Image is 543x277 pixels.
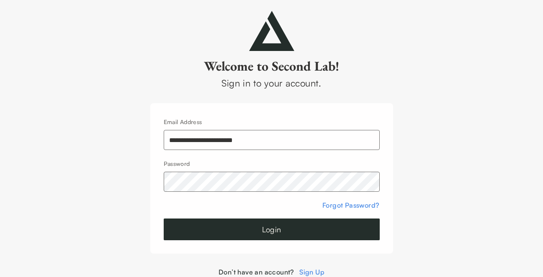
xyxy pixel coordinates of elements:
a: Forgot Password? [322,201,379,209]
a: Sign Up [299,268,324,276]
div: Don’t have an account? [150,267,393,277]
div: Sign in to your account. [150,76,393,90]
label: Password [164,160,190,167]
label: Email Address [164,118,202,125]
button: Login [164,219,380,240]
img: secondlab-logo [249,11,294,51]
h2: Welcome to Second Lab! [150,58,393,74]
